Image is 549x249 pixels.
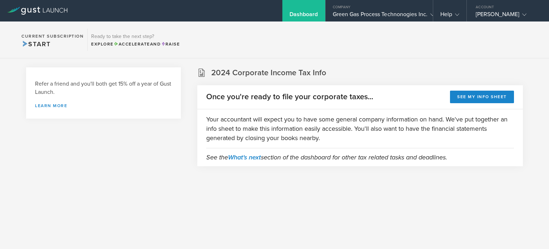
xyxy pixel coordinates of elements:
[440,11,459,21] div: Help
[513,215,549,249] iframe: Chat Widget
[290,11,318,21] div: Dashboard
[333,11,426,21] div: Green Gas Process Technonogies Inc.
[476,11,536,21] div: [PERSON_NAME]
